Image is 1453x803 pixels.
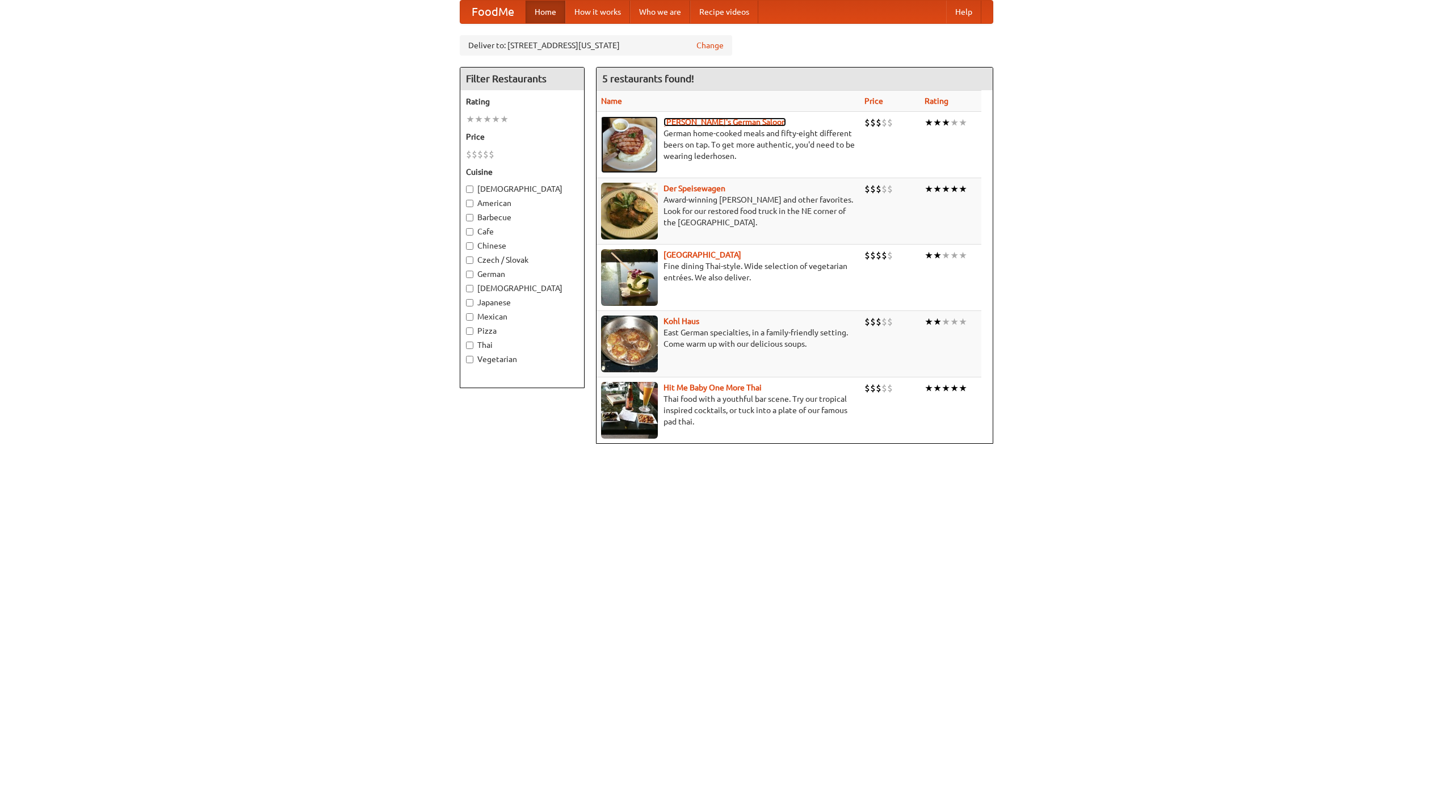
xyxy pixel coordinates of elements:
li: ★ [925,116,933,129]
li: ★ [925,382,933,394]
a: Price [864,96,883,106]
a: Kohl Haus [663,317,699,326]
li: $ [887,183,893,195]
li: $ [876,249,881,262]
li: $ [887,249,893,262]
li: ★ [959,249,967,262]
li: ★ [950,116,959,129]
li: ★ [933,249,942,262]
li: $ [870,382,876,394]
label: [DEMOGRAPHIC_DATA] [466,183,578,195]
input: Mexican [466,313,473,321]
img: esthers.jpg [601,116,658,173]
li: ★ [933,183,942,195]
input: American [466,200,473,207]
li: $ [864,316,870,328]
li: $ [489,148,494,161]
a: Hit Me Baby One More Thai [663,383,762,392]
input: German [466,271,473,278]
li: $ [483,148,489,161]
input: Japanese [466,299,473,306]
li: $ [881,116,887,129]
img: satay.jpg [601,249,658,306]
li: $ [881,382,887,394]
li: ★ [925,183,933,195]
a: FoodMe [460,1,526,23]
li: ★ [942,316,950,328]
ng-pluralize: 5 restaurants found! [602,73,694,84]
li: $ [870,249,876,262]
li: ★ [942,116,950,129]
input: Cafe [466,228,473,236]
li: ★ [474,113,483,125]
label: American [466,197,578,209]
input: Thai [466,342,473,349]
li: $ [864,249,870,262]
li: $ [876,116,881,129]
li: $ [876,382,881,394]
a: Name [601,96,622,106]
p: Fine dining Thai-style. Wide selection of vegetarian entrées. We also deliver. [601,260,855,283]
li: ★ [959,183,967,195]
li: $ [466,148,472,161]
a: [GEOGRAPHIC_DATA] [663,250,741,259]
li: ★ [925,249,933,262]
h4: Filter Restaurants [460,68,584,90]
li: $ [876,183,881,195]
input: Pizza [466,327,473,335]
h5: Cuisine [466,166,578,178]
a: Rating [925,96,948,106]
p: East German specialties, in a family-friendly setting. Come warm up with our delicious soups. [601,327,855,350]
li: $ [864,116,870,129]
li: ★ [933,316,942,328]
label: Pizza [466,325,578,337]
label: [DEMOGRAPHIC_DATA] [466,283,578,294]
p: Award-winning [PERSON_NAME] and other favorites. Look for our restored food truck in the NE corne... [601,194,855,228]
li: ★ [933,382,942,394]
li: ★ [942,249,950,262]
li: $ [881,183,887,195]
li: $ [472,148,477,161]
li: ★ [483,113,492,125]
li: $ [870,183,876,195]
li: ★ [950,183,959,195]
a: Change [696,40,724,51]
input: [DEMOGRAPHIC_DATA] [466,285,473,292]
li: ★ [942,382,950,394]
li: ★ [959,316,967,328]
label: Chinese [466,240,578,251]
li: ★ [933,116,942,129]
li: $ [870,116,876,129]
a: Der Speisewagen [663,184,725,193]
li: ★ [950,382,959,394]
li: ★ [959,116,967,129]
li: ★ [925,316,933,328]
label: Cafe [466,226,578,237]
input: Barbecue [466,214,473,221]
li: $ [864,183,870,195]
a: [PERSON_NAME]'s German Saloon [663,117,786,127]
li: ★ [959,382,967,394]
h5: Rating [466,96,578,107]
p: German home-cooked meals and fifty-eight different beers on tap. To get more authentic, you'd nee... [601,128,855,162]
label: Barbecue [466,212,578,223]
li: $ [870,316,876,328]
a: Home [526,1,565,23]
input: Chinese [466,242,473,250]
label: Japanese [466,297,578,308]
li: ★ [950,249,959,262]
a: Recipe videos [690,1,758,23]
p: Thai food with a youthful bar scene. Try our tropical inspired cocktails, or tuck into a plate of... [601,393,855,427]
li: ★ [466,113,474,125]
label: German [466,268,578,280]
a: How it works [565,1,630,23]
li: ★ [500,113,509,125]
input: Vegetarian [466,356,473,363]
label: Czech / Slovak [466,254,578,266]
input: Czech / Slovak [466,257,473,264]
